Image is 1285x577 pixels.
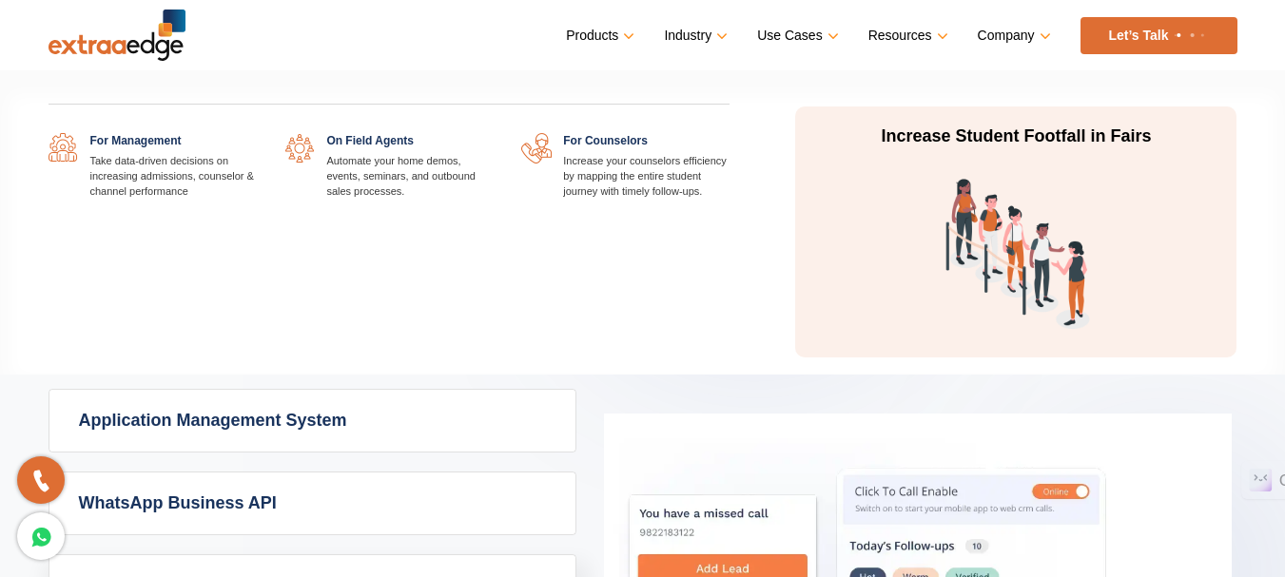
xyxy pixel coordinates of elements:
[49,390,575,452] a: Application Management System
[566,22,631,49] a: Products
[757,22,834,49] a: Use Cases
[837,125,1195,148] p: Increase Student Footfall in Fairs
[868,22,944,49] a: Resources
[1081,17,1237,54] a: Let’s Talk
[978,22,1047,49] a: Company
[49,472,575,534] a: WhatsApp Business API
[664,22,724,49] a: Industry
